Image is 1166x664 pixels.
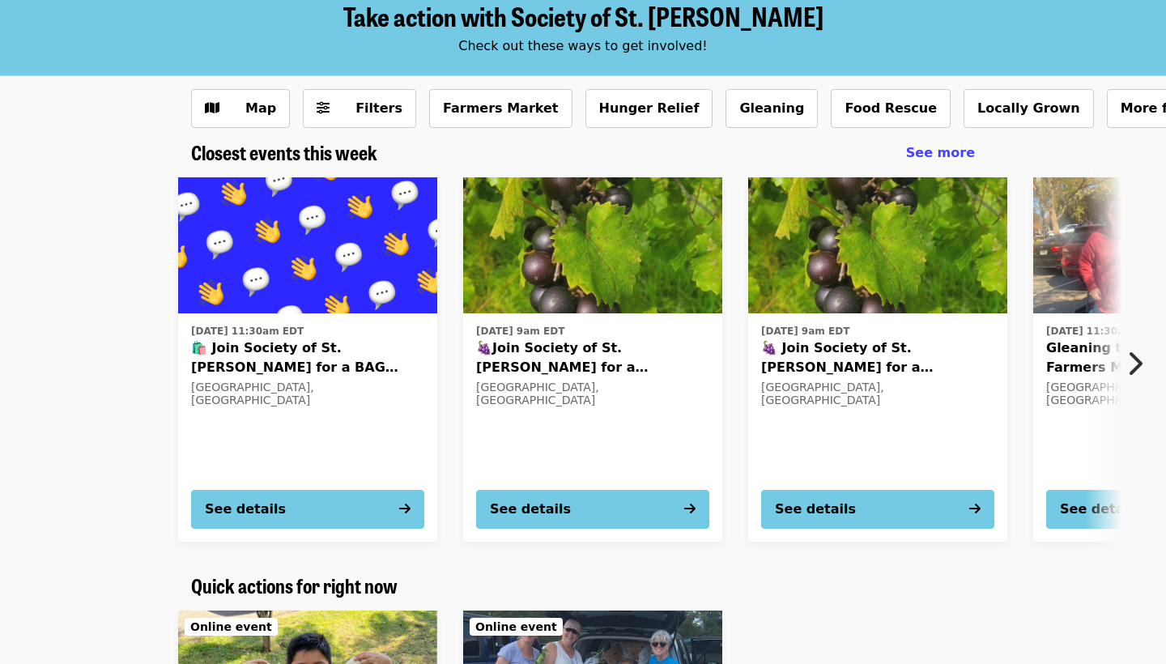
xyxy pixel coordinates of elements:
button: Locally Grown [964,89,1094,128]
img: 🍇Join Society of St. Andrew for a MUSCADINE GRAPE Glean in POMONA PARK, FL ✨ organized by Society... [463,177,722,313]
button: Filters (0 selected) [303,89,416,128]
span: 🍇 Join Society of St. [PERSON_NAME] for a MUSCADINE GRAPE Glean in [GEOGRAPHIC_DATA], [GEOGRAPHIC... [761,338,994,377]
div: Check out these ways to get involved! [191,36,975,56]
img: 🛍️ Join Society of St. Andrew for a BAG CLEANING EVENT in ORLANDO, FL✨ organized by Society of St... [178,177,437,313]
time: [DATE] 9am EDT [761,324,849,338]
i: arrow-right icon [969,501,981,517]
a: See details for "🛍️ Join Society of St. Andrew for a BAG CLEANING EVENT in ORLANDO, FL✨" [178,177,437,542]
span: 🛍️ Join Society of St. [PERSON_NAME] for a BAG CLEANING EVENT in [GEOGRAPHIC_DATA], [GEOGRAPHIC_D... [191,338,424,377]
time: [DATE] 11:30am EDT [1046,324,1159,338]
button: Farmers Market [429,89,572,128]
div: Closest events this week [178,141,988,164]
button: Food Rescue [831,89,951,128]
a: See details for "🍇Join Society of St. Andrew for a MUSCADINE GRAPE Glean in POMONA PARK, FL ✨" [463,177,722,542]
div: [GEOGRAPHIC_DATA], [GEOGRAPHIC_DATA] [761,381,994,408]
i: map icon [205,100,219,116]
button: Gleaning [726,89,818,128]
time: [DATE] 9am EDT [476,324,564,338]
div: See details [775,500,856,519]
div: [GEOGRAPHIC_DATA], [GEOGRAPHIC_DATA] [476,381,709,408]
div: Quick actions for right now [178,574,988,598]
span: Online event [475,620,557,633]
div: See details [490,500,571,519]
div: [GEOGRAPHIC_DATA], [GEOGRAPHIC_DATA] [191,381,424,408]
span: See more [906,145,975,160]
span: Online event [190,620,272,633]
a: Closest events this week [191,141,377,164]
i: arrow-right icon [399,501,411,517]
img: 🍇 Join Society of St. Andrew for a MUSCADINE GRAPE Glean in POMONA PARK, FL ✨ organized by Societ... [748,177,1007,313]
a: Quick actions for right now [191,574,398,598]
span: Closest events this week [191,138,377,166]
a: See more [906,143,975,163]
a: See details for "🍇 Join Society of St. Andrew for a MUSCADINE GRAPE Glean in POMONA PARK, FL ✨" [748,177,1007,542]
i: arrow-right icon [684,501,696,517]
i: chevron-right icon [1126,348,1143,379]
span: Map [245,100,276,116]
button: Hunger Relief [585,89,713,128]
span: 🍇Join Society of St. [PERSON_NAME] for a MUSCADINE GRAPE Glean in [GEOGRAPHIC_DATA], [GEOGRAPHIC_... [476,338,709,377]
span: Filters [355,100,402,116]
button: See details [476,490,709,529]
time: [DATE] 11:30am EDT [191,324,304,338]
span: Quick actions for right now [191,571,398,599]
div: See details [205,500,286,519]
button: Next item [1113,341,1166,386]
i: sliders-h icon [317,100,330,116]
button: Show map view [191,89,290,128]
button: See details [191,490,424,529]
button: See details [761,490,994,529]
